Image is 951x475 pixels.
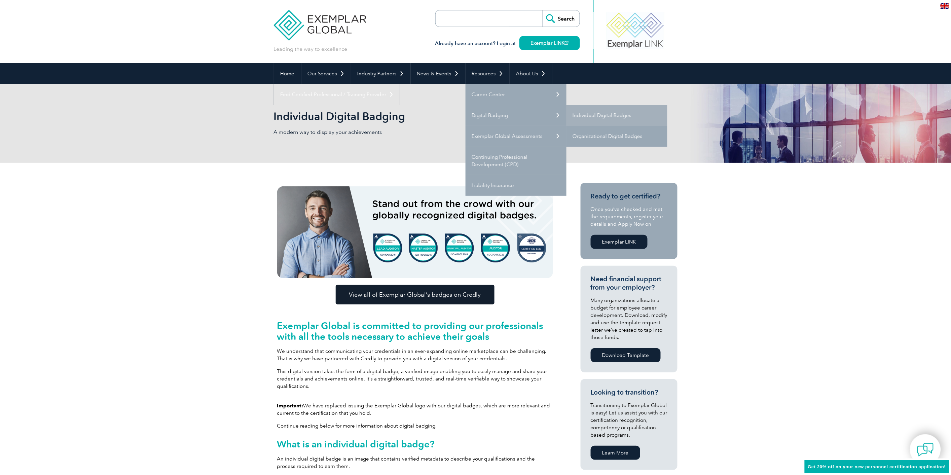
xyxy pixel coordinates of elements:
input: Search [543,10,580,27]
a: Exemplar Global Assessments [466,126,566,147]
p: An individual digital badge is an image that contains verified metadata to describe your qualific... [277,455,553,470]
a: Individual Digital Badges [566,105,667,126]
p: Continue reading below for more information about digital badging. [277,422,553,430]
a: Liability Insurance [466,175,566,196]
h3: Need financial support from your employer? [591,275,667,292]
a: Resources [466,63,510,84]
a: Download Template [591,348,661,362]
h3: Looking to transition? [591,388,667,397]
a: Find Certified Professional / Training Provider [274,84,400,105]
a: Continuing Professional Development (CPD) [466,147,566,175]
a: Exemplar LINK [591,235,648,249]
a: News & Events [411,63,465,84]
p: Once you’ve checked and met the requirements, register your details and Apply Now on [591,206,667,228]
p: Transitioning to Exemplar Global is easy! Let us assist you with our certification recognition, c... [591,402,667,439]
a: Exemplar LINK [519,36,580,50]
a: Digital Badging [466,105,566,126]
a: About Us [510,63,552,84]
img: open_square.png [565,41,569,45]
img: en [941,3,949,9]
span: Get 20% off on your new personnel certification application! [808,464,946,469]
h3: Ready to get certified? [591,192,667,200]
a: View all of Exemplar Global’s badges on Credly [336,285,495,304]
a: Industry Partners [351,63,410,84]
a: Home [274,63,301,84]
p: Leading the way to excellence [274,45,348,53]
h3: Already have an account? Login at [435,39,580,48]
a: Learn More [591,446,640,460]
h2: Exemplar Global is committed to providing our professionals with all the tools necessary to achie... [277,320,553,342]
a: Career Center [466,84,566,105]
p: We understand that communicating your credentials in an ever-expanding online marketplace can be ... [277,348,553,362]
a: Organizational Digital Badges [566,126,667,147]
p: Many organizations allocate a budget for employee career development. Download, modify and use th... [591,297,667,341]
p: This digital version takes the form of a digital badge, a verified image enabling you to easily m... [277,368,553,390]
h2: Individual Digital Badging [274,111,556,122]
p: We have replaced issuing the Exemplar Global logo with our digital badges, which are more relevan... [277,402,553,417]
a: Our Services [301,63,351,84]
img: badges [277,186,553,278]
strong: Important: [277,403,303,409]
p: A modern way to display your achievements [274,129,476,136]
span: View all of Exemplar Global’s badges on Credly [349,292,481,298]
h2: What is an individual digital badge? [277,439,553,449]
img: contact-chat.png [917,441,934,458]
